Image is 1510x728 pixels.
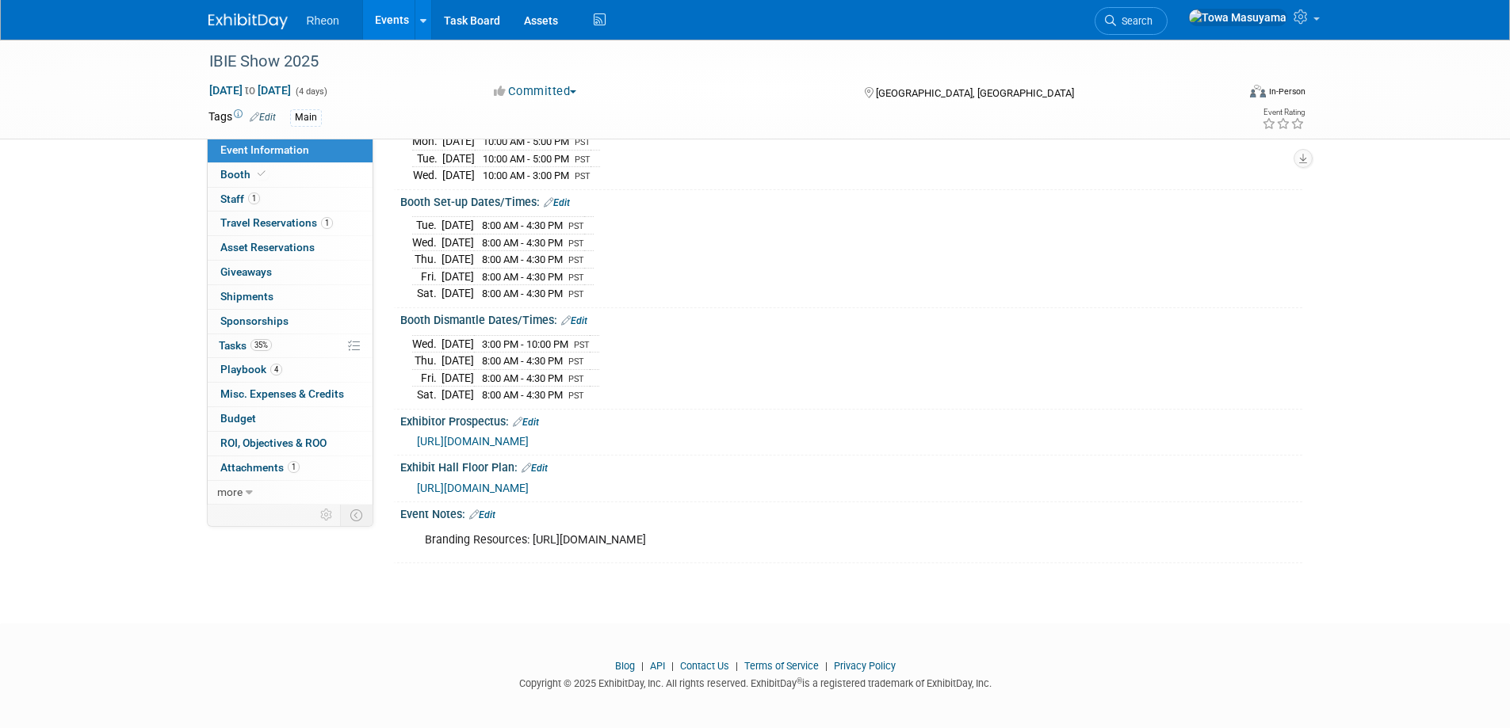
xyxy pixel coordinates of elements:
td: Thu. [412,251,442,269]
span: Budget [220,412,256,425]
span: 10:00 AM - 5:00 PM [483,153,569,165]
span: Booth [220,168,269,181]
i: Booth reservation complete [258,170,266,178]
button: Committed [488,83,583,100]
div: In-Person [1268,86,1305,97]
td: [DATE] [442,234,474,251]
span: PST [568,356,584,367]
a: Edit [522,463,548,474]
span: ROI, Objectives & ROO [220,436,327,449]
span: Tasks [219,339,272,352]
td: [DATE] [442,167,475,184]
a: API [650,660,665,672]
div: Event Format [1143,82,1306,106]
td: Wed. [412,167,442,184]
span: Staff [220,192,260,205]
span: 1 [321,217,333,229]
a: Blog [615,660,635,672]
td: Fri. [412,369,442,387]
td: [DATE] [442,387,474,403]
div: Exhibitor Prospectus: [400,410,1302,430]
span: Event Information [220,143,309,156]
span: 1 [248,192,260,204]
span: 8:00 AM - 4:30 PM [482,271,563,283]
span: PST [568,273,584,283]
a: Shipments [208,285,373,309]
td: [DATE] [442,268,474,285]
span: 10:00 AM - 3:00 PM [483,170,569,181]
span: Rheon [307,14,339,27]
a: Budget [208,407,373,431]
sup: ® [797,677,802,685]
span: PST [568,391,584,401]
span: 4 [270,364,282,375]
a: Search [1095,7,1168,35]
a: Giveaways [208,261,373,284]
span: to [243,84,258,97]
span: Travel Reservations [220,216,333,229]
span: | [667,660,678,672]
div: IBIE Show 2025 [204,48,1213,76]
td: Tue. [412,150,442,167]
a: Edit [544,197,570,208]
td: Sat. [412,387,442,403]
a: Playbook4 [208,358,373,382]
a: Booth [208,163,373,187]
td: [DATE] [442,150,475,167]
div: Event Notes: [400,502,1302,523]
td: Personalize Event Tab Strip [313,505,341,525]
span: Search [1116,15,1153,27]
img: ExhibitDay [208,13,288,29]
span: 10:00 AM - 5:00 PM [483,135,569,147]
span: PST [575,137,591,147]
span: Asset Reservations [220,241,315,253]
a: Contact Us [680,660,729,672]
a: Asset Reservations [208,236,373,260]
span: more [217,486,243,498]
span: [DATE] [DATE] [208,83,292,97]
span: PST [575,154,591,165]
div: Booth Set-up Dates/Times: [400,190,1302,211]
span: 8:00 AM - 4:30 PM [482,389,563,401]
a: Edit [561,315,587,326]
td: [DATE] [442,217,474,234]
td: Fri. [412,268,442,285]
td: Tue. [412,217,442,234]
td: [DATE] [442,335,474,353]
div: Exhibit Hall Floor Plan: [400,455,1302,476]
span: PST [574,340,590,350]
td: Wed. [412,335,442,353]
a: Tasks35% [208,334,373,358]
div: Booth Dismantle Dates/Times: [400,308,1302,329]
a: Attachments1 [208,456,373,480]
a: Misc. Expenses & Credits [208,383,373,406]
span: PST [568,221,584,231]
span: 3:00 PM - 10:00 PM [482,338,568,350]
a: Edit [513,417,539,428]
span: 35% [250,339,272,351]
span: | [821,660,831,672]
span: 8:00 AM - 4:30 PM [482,253,563,265]
span: PST [568,289,584,299]
div: Branding Resources: [URL][DOMAIN_NAME] [414,524,1128,556]
span: Shipments [220,290,273,303]
td: [DATE] [442,369,474,387]
span: 8:00 AM - 4:30 PM [482,219,563,231]
span: [GEOGRAPHIC_DATA], [GEOGRAPHIC_DATA] [876,87,1074,99]
span: 8:00 AM - 4:30 PM [482,355,563,367]
img: Towa Masuyama [1188,9,1287,26]
td: [DATE] [442,353,474,370]
span: 8:00 AM - 4:30 PM [482,237,563,249]
td: Toggle Event Tabs [340,505,373,525]
td: [DATE] [442,285,474,302]
span: PST [568,238,584,249]
a: [URL][DOMAIN_NAME] [417,435,529,448]
span: PST [575,171,591,181]
a: [URL][DOMAIN_NAME] [417,482,529,494]
span: 8:00 AM - 4:30 PM [482,288,563,299]
a: Staff1 [208,188,373,212]
a: ROI, Objectives & ROO [208,432,373,455]
span: PST [568,374,584,384]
